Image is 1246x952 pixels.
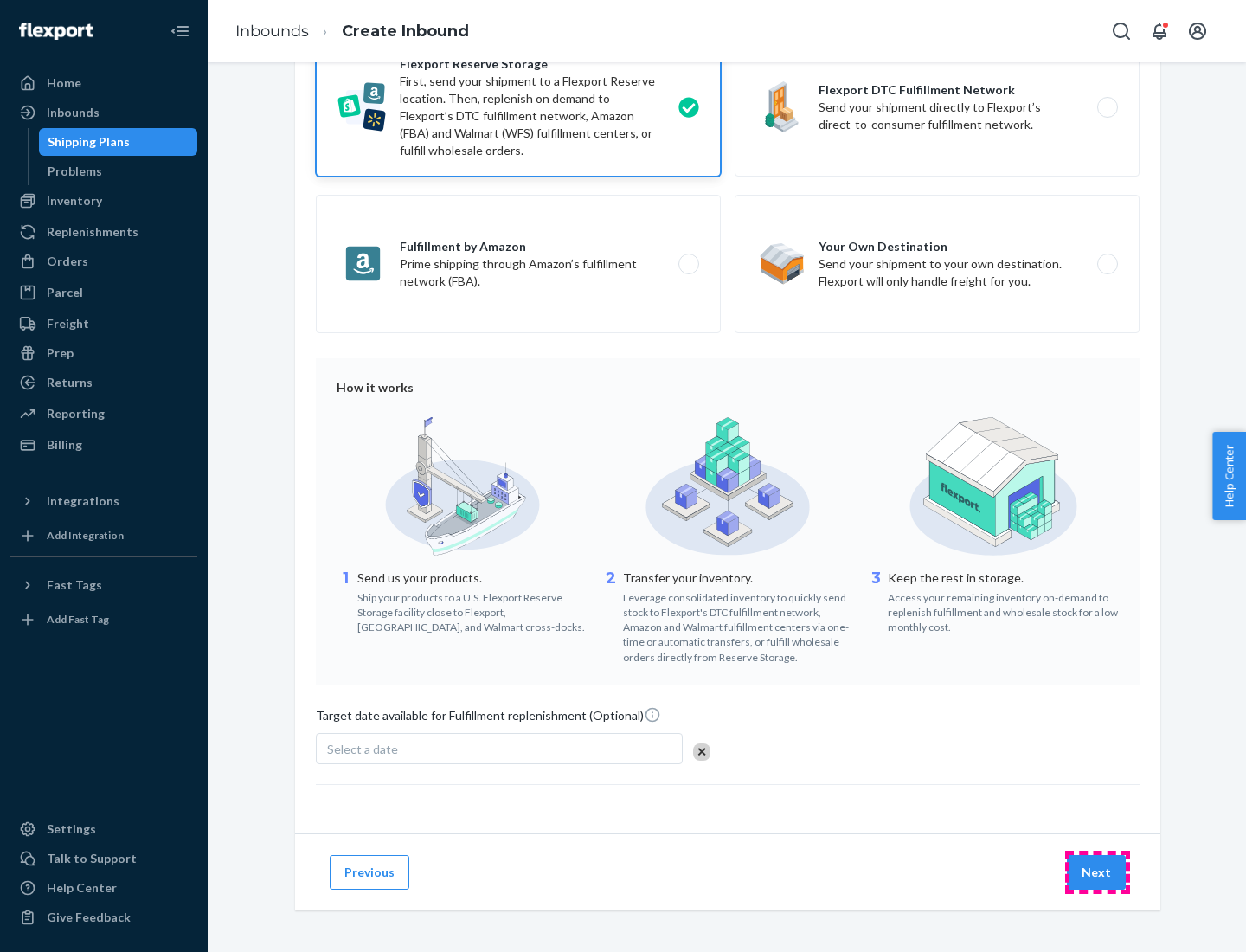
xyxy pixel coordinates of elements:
div: Reporting [47,405,105,422]
div: Returns [47,374,93,391]
div: Add Integration [47,528,124,543]
a: Parcel [10,279,197,306]
button: Integrations [10,487,197,515]
a: Inventory [10,187,197,215]
button: Next [1067,855,1126,890]
div: Inbounds [47,104,100,121]
a: Billing [10,431,197,459]
a: Replenishments [10,218,197,246]
a: Orders [10,248,197,275]
a: Add Integration [10,522,197,550]
div: Inventory [47,192,102,209]
ol: breadcrumbs [222,6,483,57]
div: 3 [867,568,884,634]
div: Shipping Plans [48,133,130,151]
a: Reporting [10,400,197,428]
button: Open account menu [1180,14,1215,48]
a: Talk to Support [10,845,197,872]
div: Help Center [47,879,117,897]
p: Transfer your inventory. [623,569,854,587]
div: Settings [47,820,96,838]
p: Keep the rest in storage. [888,569,1119,587]
a: Prep [10,339,197,367]
button: Help Center [1212,432,1246,520]
div: Give Feedback [47,909,131,926]
div: Replenishments [47,223,138,241]
div: Billing [47,436,82,453]
div: Leverage consolidated inventory to quickly send stock to Flexport's DTC fulfillment network, Amaz... [623,587,854,665]
div: Add Fast Tag [47,612,109,627]
div: Access your remaining inventory on-demand to replenish fulfillment and wholesale stock for a low ... [888,587,1119,634]
button: Open notifications [1142,14,1177,48]
a: Create Inbound [342,22,469,41]
a: Add Fast Tag [10,606,197,634]
a: Shipping Plans [39,128,198,156]
a: Returns [10,369,197,396]
div: Orders [47,253,88,270]
div: Fast Tags [47,576,102,594]
a: Problems [39,158,198,185]
a: Home [10,69,197,97]
a: Settings [10,815,197,843]
div: Home [47,74,81,92]
div: Integrations [47,492,119,510]
div: Ship your products to a U.S. Flexport Reserve Storage facility close to Flexport, [GEOGRAPHIC_DAT... [357,587,588,634]
span: Select a date [327,742,398,756]
button: Open Search Box [1104,14,1139,48]
a: Inbounds [10,99,197,126]
button: Fast Tags [10,571,197,599]
div: Freight [47,315,89,332]
a: Freight [10,310,197,338]
img: Flexport logo [19,23,93,40]
button: Close Navigation [163,14,197,48]
div: Prep [47,344,74,362]
p: Send us your products. [357,569,588,587]
div: Problems [48,163,102,180]
div: 1 [337,568,354,634]
button: Previous [330,855,409,890]
div: Talk to Support [47,850,137,867]
div: How it works [337,379,1119,396]
a: Help Center [10,874,197,902]
button: Give Feedback [10,904,197,931]
div: 2 [602,568,620,665]
a: Inbounds [235,22,309,41]
div: Parcel [47,284,83,301]
span: Target date available for Fulfillment replenishment (Optional) [316,706,661,731]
